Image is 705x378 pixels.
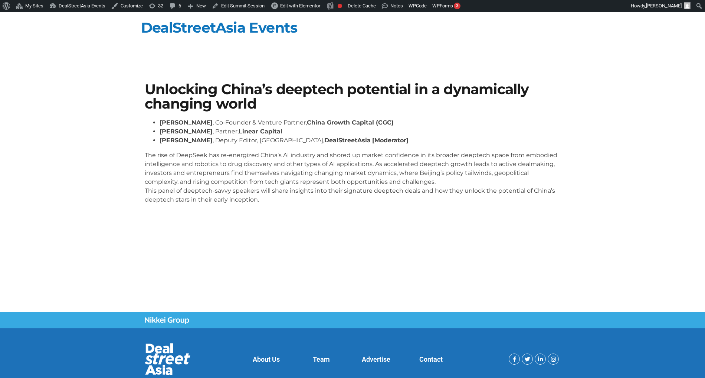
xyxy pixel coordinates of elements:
[338,4,342,8] div: Focus keyphrase not set
[307,119,394,126] strong: China Growth Capital (CGC)
[145,82,560,111] h1: Unlocking China’s deeptech potential in a dynamically changing world
[419,355,443,363] a: Contact
[160,127,560,136] li: , Partner,
[253,355,280,363] a: About Us
[160,119,213,126] strong: [PERSON_NAME]
[145,151,560,204] p: The rise of DeepSeek has re-energized China’s AI industry and shored up market confidence in its ...
[145,317,189,324] img: Nikkei Group
[239,128,282,135] strong: Linear Capital
[454,3,460,9] div: 3
[372,137,409,144] strong: [Moderator]
[646,3,682,9] span: [PERSON_NAME]
[280,3,320,9] span: Edit with Elementor
[324,137,371,144] strong: DealStreetAsia
[313,355,330,363] a: Team
[160,118,560,127] li: , Co-Founder & Venture Partner,
[160,137,213,144] strong: [PERSON_NAME]
[141,19,297,36] a: DealStreetAsia Events
[362,355,390,363] a: Advertise
[160,136,560,145] li: , Deputy Editor, [GEOGRAPHIC_DATA],
[160,128,213,135] strong: [PERSON_NAME]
